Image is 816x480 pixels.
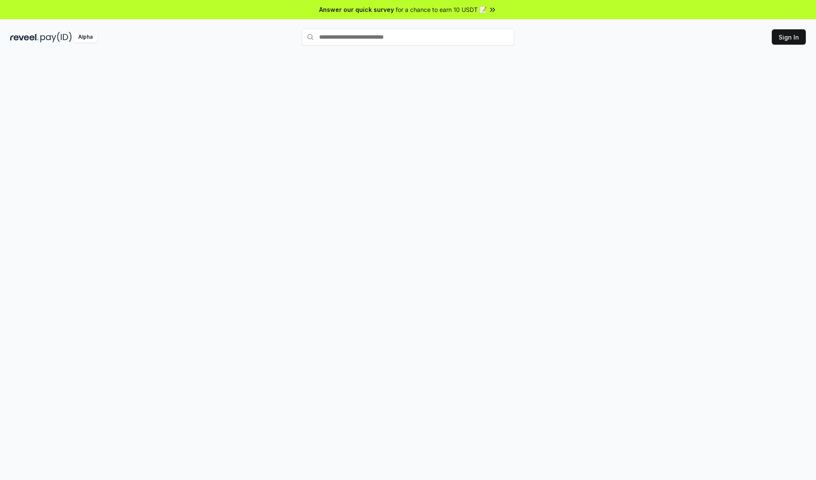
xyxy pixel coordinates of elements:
img: reveel_dark [10,32,39,43]
div: Alpha [74,32,97,43]
span: Answer our quick survey [319,5,394,14]
img: pay_id [40,32,72,43]
button: Sign In [772,29,806,45]
span: for a chance to earn 10 USDT 📝 [396,5,487,14]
